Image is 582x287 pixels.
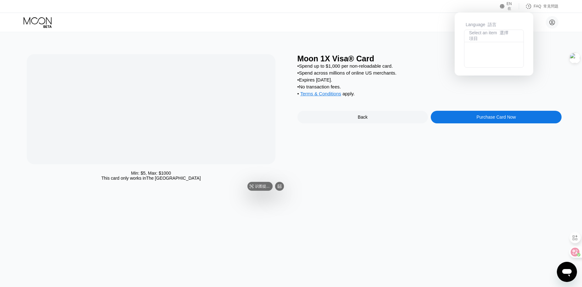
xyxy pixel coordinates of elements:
div: Terms & Conditions [300,91,341,98]
div: Back [358,115,368,120]
div: • apply . [297,91,562,98]
div: • Expires [DATE]. [297,77,562,82]
div: • Spend up to $1,000 per non-reloadable card. [297,63,562,69]
font: 常見問題 [543,4,558,8]
font: 在 [507,6,511,11]
div: Purchase Card Now [476,115,516,120]
div: Min: $ 5 , Max: $ 1000 [131,171,171,176]
span: Terms & Conditions [300,91,341,96]
div: Moon 1X Visa® Card [297,54,562,63]
div: Language [464,22,524,28]
div: Select an item [468,30,511,42]
div: EN 在 [500,3,519,9]
div: EN [507,2,513,11]
font: 語言 [488,22,496,27]
div: Purchase Card Now [431,111,562,123]
div: FAQ [534,4,558,9]
div: Back [297,111,428,123]
div: • Spend across millions of online US merchants. [297,70,562,76]
iframe: Button to launch messaging window [557,262,577,282]
div: • No transaction fees. [297,84,562,89]
div: FAQ 常見問題 [519,3,558,9]
div: This card only works in The [GEOGRAPHIC_DATA] [101,176,201,181]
